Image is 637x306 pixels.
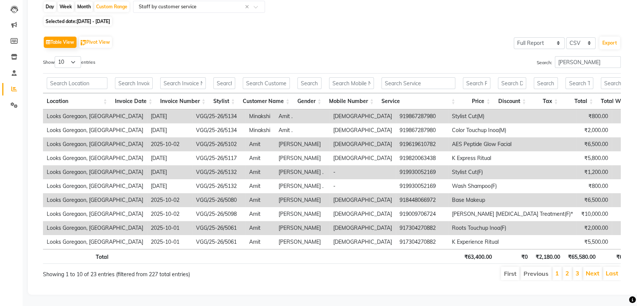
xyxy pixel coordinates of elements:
select: Showentries [55,56,81,68]
div: Custom Range [94,2,129,12]
button: Export [599,37,620,49]
td: AES Peptide Glow Facial [448,137,577,151]
td: ₹1,200.00 [577,165,612,179]
td: VGG/25-26/5102 [192,137,245,151]
button: Table View [44,37,77,48]
div: Showing 1 to 10 of 23 entries (filtered from 227 total entries) [43,266,277,278]
td: VGG/25-26/5134 [192,109,245,123]
th: Discount: activate to sort column ascending [494,93,530,109]
th: Mobile Number: activate to sort column ascending [325,93,378,109]
input: Search Discount [498,77,526,89]
td: Amit . [275,109,329,123]
td: [DATE] [147,151,192,165]
input: Search Customer Name [243,77,290,89]
td: Amit [245,165,275,179]
td: Base Makeup [448,193,577,207]
td: K Experience Ritual [448,235,577,249]
td: VGG/25-26/5132 [192,179,245,193]
th: Tax: activate to sort column ascending [530,93,562,109]
td: 919820063438 [396,151,448,165]
td: [DEMOGRAPHIC_DATA] [329,109,396,123]
td: ₹6,500.00 [577,193,612,207]
td: Stylist Cut(F) [448,165,577,179]
td: [PERSON_NAME] . [275,179,329,193]
td: VGG/25-26/5134 [192,123,245,137]
td: ₹5,500.00 [577,235,612,249]
td: [DEMOGRAPHIC_DATA] [329,235,396,249]
td: Amit [245,151,275,165]
th: ₹0 [496,249,531,264]
td: Amit [245,179,275,193]
td: Amit [245,221,275,235]
a: Last [606,269,618,277]
input: Search Total [565,77,593,89]
label: Show entries [43,56,95,68]
td: 919930052169 [396,179,448,193]
td: 919867287980 [396,109,448,123]
td: VGG/25-26/5098 [192,207,245,221]
td: ₹2,000.00 [577,123,612,137]
a: 2 [565,269,569,277]
td: Amit . [275,123,329,137]
td: VGG/25-26/5080 [192,193,245,207]
td: [DATE] [147,109,192,123]
th: Invoice Date: activate to sort column ascending [111,93,156,109]
td: Color Touchup Inoa(M) [448,123,577,137]
td: [DATE] [147,123,192,137]
td: - [329,165,396,179]
button: Pivot View [79,37,112,48]
input: Search Location [47,77,107,89]
td: [PERSON_NAME] [275,207,329,221]
input: Search Gender [297,77,322,89]
td: 919930052169 [396,165,448,179]
th: ₹63,400.00 [460,249,496,264]
td: 2025-10-02 [147,207,192,221]
td: 917304270882 [396,235,448,249]
th: Total [43,249,112,264]
td: VGG/25-26/5117 [192,151,245,165]
td: [PERSON_NAME] [275,137,329,151]
td: VGG/25-26/5061 [192,221,245,235]
td: 2025-10-02 [147,193,192,207]
td: [DATE] [147,179,192,193]
td: Looks Goregaon, [GEOGRAPHIC_DATA] [43,221,147,235]
td: [PERSON_NAME] [275,151,329,165]
td: Wash Shampoo(F) [448,179,577,193]
a: Next [586,269,599,277]
a: 3 [576,269,579,277]
td: Amit [245,207,275,221]
td: Roots Touchup Inoa(F) [448,221,577,235]
td: [DATE] [147,165,192,179]
td: Looks Goregaon, [GEOGRAPHIC_DATA] [43,151,147,165]
td: [PERSON_NAME] [275,221,329,235]
td: [PERSON_NAME] [275,235,329,249]
th: Gender: activate to sort column ascending [294,93,325,109]
th: Customer Name: activate to sort column ascending [239,93,294,109]
th: Location: activate to sort column ascending [43,93,111,109]
td: ₹5,800.00 [577,151,612,165]
span: Clear all [245,3,251,11]
input: Search Mobile Number [329,77,374,89]
span: Selected date: [44,17,112,26]
td: Looks Goregaon, [GEOGRAPHIC_DATA] [43,123,147,137]
th: ₹65,580.00 [564,249,599,264]
td: 2025-10-02 [147,137,192,151]
td: ₹800.00 [577,179,612,193]
div: Day [44,2,56,12]
td: 919867287980 [396,123,448,137]
img: pivot.png [81,40,86,46]
th: Price: activate to sort column ascending [459,93,494,109]
td: ₹6,500.00 [577,137,612,151]
td: Stylist Cut(M) [448,109,577,123]
td: Minakshi [245,109,275,123]
th: Service: activate to sort column ascending [378,93,459,109]
td: [DEMOGRAPHIC_DATA] [329,123,396,137]
td: Looks Goregaon, [GEOGRAPHIC_DATA] [43,137,147,151]
td: ₹10,000.00 [577,207,612,221]
td: [DEMOGRAPHIC_DATA] [329,193,396,207]
td: [DEMOGRAPHIC_DATA] [329,207,396,221]
input: Search Invoice Number [160,77,206,89]
input: Search Service [381,77,455,89]
td: 917304270882 [396,221,448,235]
td: Amit [245,193,275,207]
